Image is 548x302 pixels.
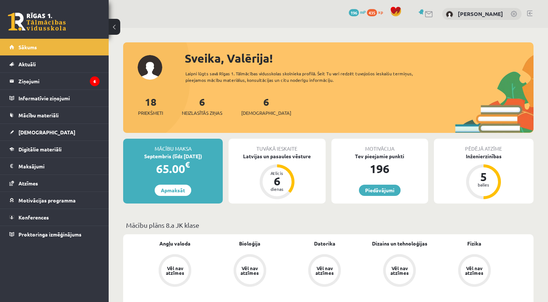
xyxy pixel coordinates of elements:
[467,240,481,247] a: Fizika
[434,139,534,152] div: Pēdējā atzīme
[331,160,428,177] div: 196
[185,70,432,83] div: Laipni lūgts savā Rīgas 1. Tālmācības vidusskolas skolnieka profilā. Šeit Tu vari redzēt tuvojošo...
[18,197,76,204] span: Motivācijas programma
[9,192,100,209] a: Motivācijas programma
[18,112,59,118] span: Mācību materiāli
[362,254,437,288] a: Vēl nav atzīmes
[229,152,325,200] a: Latvijas un pasaules vēsture Atlicis 6 dienas
[434,152,534,160] div: Inženierzinības
[349,9,366,15] a: 196 mP
[314,266,335,275] div: Vēl nav atzīmes
[18,231,81,238] span: Proktoringa izmēģinājums
[9,175,100,192] a: Atzīmes
[126,220,531,230] p: Mācību plāns 8.a JK klase
[18,73,100,89] legend: Ziņojumi
[9,73,100,89] a: Ziņojumi6
[473,183,494,187] div: balles
[9,39,100,55] a: Sākums
[90,76,100,86] i: 6
[182,109,222,117] span: Neizlasītās ziņas
[229,152,325,160] div: Latvijas un pasaules vēsture
[159,240,191,247] a: Angļu valoda
[213,254,288,288] a: Vēl nav atzīmes
[266,187,288,191] div: dienas
[18,90,100,106] legend: Informatīvie ziņojumi
[229,139,325,152] div: Tuvākā ieskaite
[9,90,100,106] a: Informatīvie ziņojumi
[239,240,260,247] a: Bioloģija
[458,10,503,17] a: [PERSON_NAME]
[437,254,512,288] a: Vēl nav atzīmes
[367,9,386,15] a: 435 xp
[446,11,453,18] img: Valērija Kožemjakina
[331,152,428,160] div: Tev pieejamie punkti
[9,158,100,175] a: Maksājumi
[241,109,291,117] span: [DEMOGRAPHIC_DATA]
[9,226,100,243] a: Proktoringa izmēģinājums
[266,171,288,175] div: Atlicis
[18,180,38,186] span: Atzīmes
[331,139,428,152] div: Motivācija
[138,95,163,117] a: 18Priekšmeti
[123,160,223,177] div: 65.00
[18,214,49,221] span: Konferences
[9,56,100,72] a: Aktuāli
[165,266,185,275] div: Vēl nav atzīmes
[367,9,377,16] span: 435
[8,13,66,31] a: Rīgas 1. Tālmācības vidusskola
[155,185,191,196] a: Apmaksāt
[266,175,288,187] div: 6
[9,107,100,123] a: Mācību materiāli
[240,266,260,275] div: Vēl nav atzīmes
[378,9,383,15] span: xp
[389,266,410,275] div: Vēl nav atzīmes
[314,240,335,247] a: Datorika
[349,9,359,16] span: 196
[123,139,223,152] div: Mācību maksa
[9,141,100,158] a: Digitālie materiāli
[473,171,494,183] div: 5
[138,109,163,117] span: Priekšmeti
[18,129,75,135] span: [DEMOGRAPHIC_DATA]
[287,254,362,288] a: Vēl nav atzīmes
[185,50,534,67] div: Sveika, Valērija!
[182,95,222,117] a: 6Neizlasītās ziņas
[241,95,291,117] a: 6[DEMOGRAPHIC_DATA]
[185,159,190,170] span: €
[372,240,427,247] a: Dizains un tehnoloģijas
[360,9,366,15] span: mP
[18,158,100,175] legend: Maksājumi
[464,266,485,275] div: Vēl nav atzīmes
[18,61,36,67] span: Aktuāli
[138,254,213,288] a: Vēl nav atzīmes
[434,152,534,200] a: Inženierzinības 5 balles
[9,209,100,226] a: Konferences
[123,152,223,160] div: Septembris (līdz [DATE])
[18,44,37,50] span: Sākums
[359,185,401,196] a: Piedāvājumi
[9,124,100,140] a: [DEMOGRAPHIC_DATA]
[18,146,62,152] span: Digitālie materiāli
